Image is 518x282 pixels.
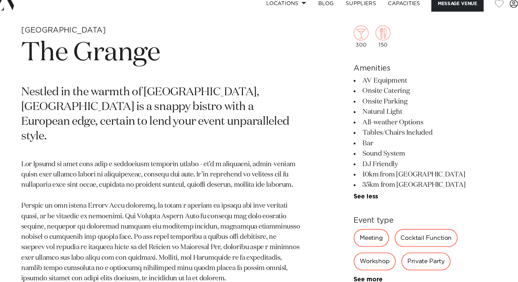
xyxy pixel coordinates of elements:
div: Workshop [356,243,395,259]
img: cocktail.png [356,34,370,48]
a: Locations [270,7,318,21]
div: Private Party [400,243,445,259]
img: dining.png [376,34,390,48]
h6: Event type [356,208,468,218]
p: Nestled in the warmth of [GEOGRAPHIC_DATA], [GEOGRAPHIC_DATA] is a snappy bistro with a European ... [50,89,307,144]
li: Sound System [356,147,468,157]
li: DJ Friendly [356,157,468,166]
div: 150 [376,34,390,54]
button: Message Venue [428,7,476,21]
div: Meeting [356,221,388,237]
li: Bar [356,137,468,147]
img: nzv-logo.png [11,8,48,20]
h6: Amenities [356,68,468,78]
small: [GEOGRAPHIC_DATA] [50,35,128,42]
h1: The Grange [50,44,307,75]
li: 10km from [GEOGRAPHIC_DATA] [356,166,468,176]
li: Onsite Parking [356,99,468,109]
li: 35km from [GEOGRAPHIC_DATA] [356,176,468,185]
div: 300 [356,34,370,54]
div: Cocktail Function [394,221,452,237]
a: BLOG [318,7,343,21]
li: Tables/Chairs Included [356,128,468,137]
li: AV Equipment [356,80,468,89]
li: All-weather Options [356,118,468,128]
li: Onsite Catering [356,89,468,99]
li: Natural Light [356,109,468,118]
a: SUPPLIERS [343,7,382,21]
a: Capacities [382,7,423,21]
